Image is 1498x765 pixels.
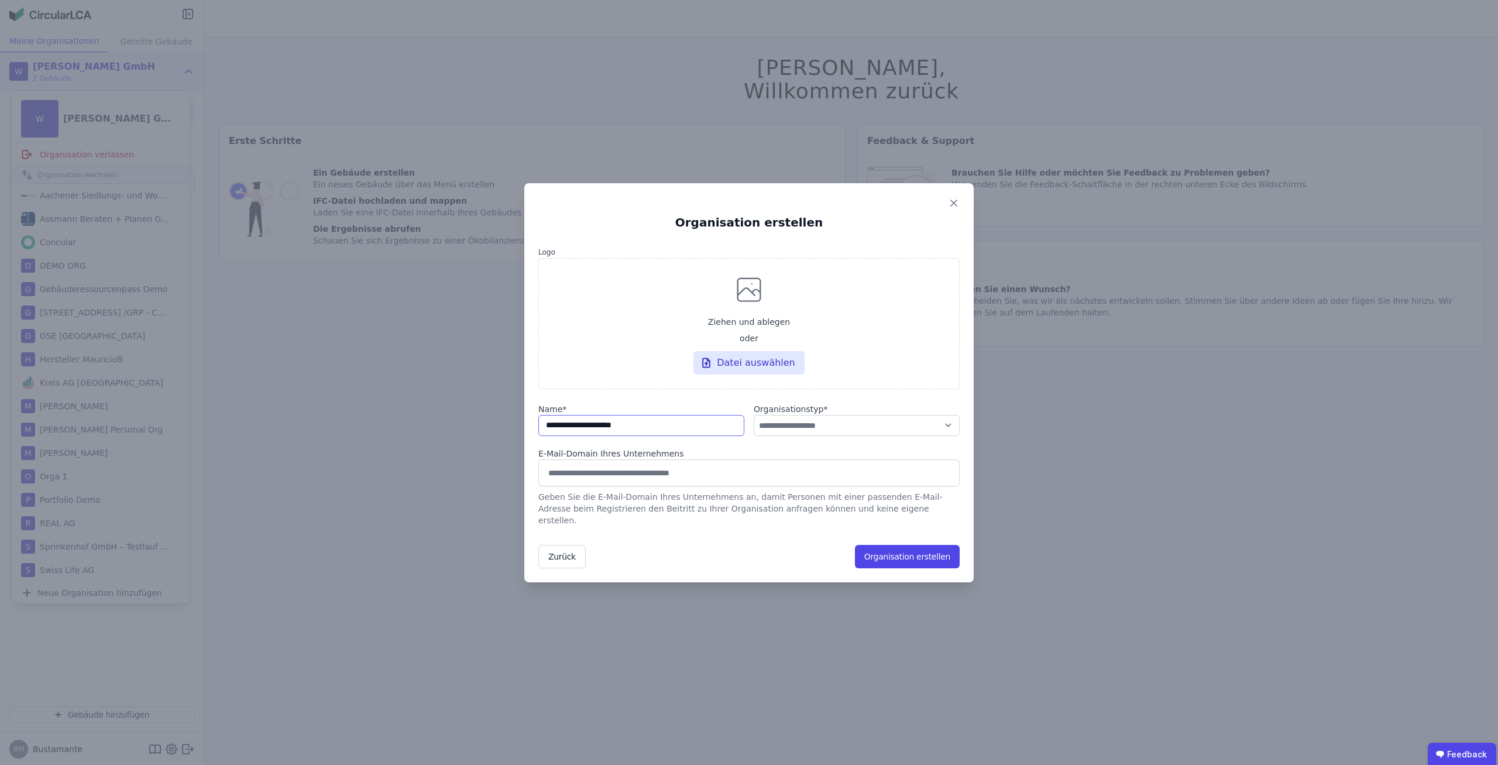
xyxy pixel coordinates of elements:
[538,448,960,459] div: E-Mail-Domain Ihres Unternehmens
[740,332,758,344] span: oder
[538,248,960,257] label: Logo
[538,545,586,568] button: Zurück
[538,403,744,415] label: audits.requiredField
[538,214,960,231] h6: Organisation erstellen
[693,351,805,375] div: Datei auswählen
[754,403,960,415] label: audits.requiredField
[855,545,960,568] button: Organisation erstellen
[708,316,790,328] span: Ziehen und ablegen
[538,486,960,526] div: Geben Sie die E-Mail-Domain Ihres Unternehmens an, damit Personen mit einer passenden E-Mail-Adre...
